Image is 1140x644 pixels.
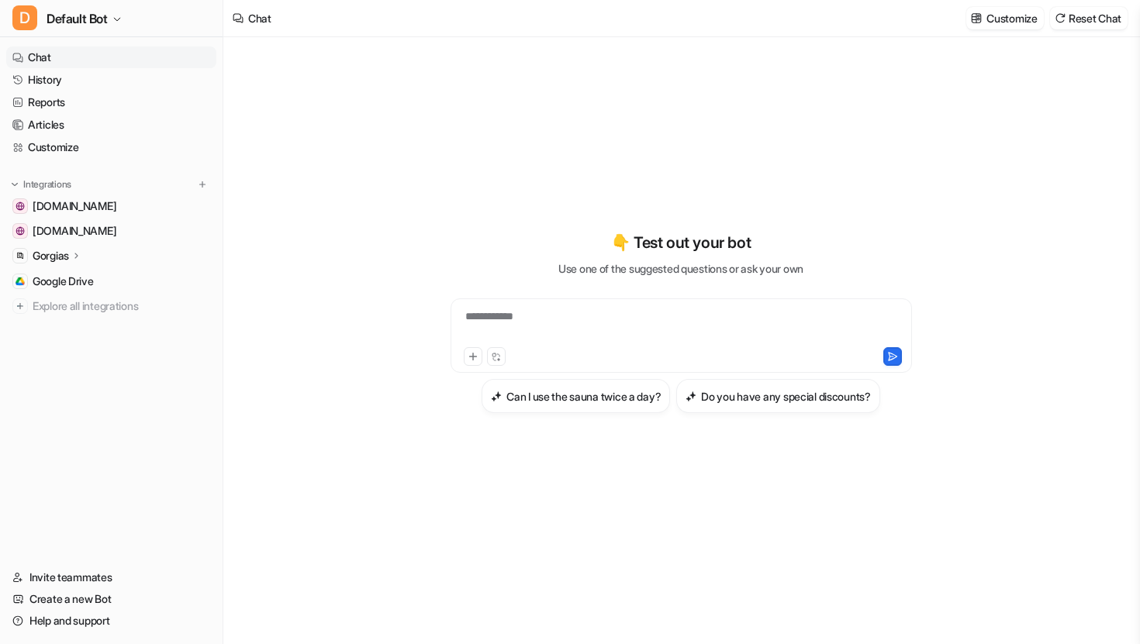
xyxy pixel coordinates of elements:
[558,260,803,277] p: Use one of the suggested questions or ask your own
[248,10,271,26] div: Chat
[33,294,210,319] span: Explore all integrations
[33,198,116,214] span: [DOMAIN_NAME]
[6,136,216,158] a: Customize
[971,12,982,24] img: customize
[6,295,216,317] a: Explore all integrations
[6,270,216,292] a: Google DriveGoogle Drive
[6,610,216,632] a: Help and support
[686,391,696,402] img: Do you have any special discounts?
[33,274,94,289] span: Google Drive
[482,379,670,413] button: Can I use the sauna twice a day?Can I use the sauna twice a day?
[6,567,216,588] a: Invite teammates
[6,220,216,242] a: sauna.space[DOMAIN_NAME]
[676,379,879,413] button: Do you have any special discounts?Do you have any special discounts?
[6,91,216,113] a: Reports
[16,226,25,236] img: sauna.space
[6,46,216,68] a: Chat
[33,248,69,263] p: Gorgias
[16,201,25,211] img: help.sauna.space
[12,5,37,30] span: D
[16,251,25,260] img: Gorgias
[6,114,216,136] a: Articles
[16,277,25,286] img: Google Drive
[6,588,216,610] a: Create a new Bot
[506,388,661,405] h3: Can I use the sauna twice a day?
[9,179,20,190] img: expand menu
[6,195,216,217] a: help.sauna.space[DOMAIN_NAME]
[6,69,216,91] a: History
[701,388,870,405] h3: Do you have any special discounts?
[966,7,1043,29] button: Customize
[47,8,108,29] span: Default Bot
[611,231,751,254] p: 👇 Test out your bot
[23,178,71,191] p: Integrations
[33,223,116,239] span: [DOMAIN_NAME]
[1055,12,1066,24] img: reset
[6,177,76,192] button: Integrations
[986,10,1037,26] p: Customize
[197,179,208,190] img: menu_add.svg
[12,298,28,314] img: explore all integrations
[1050,7,1128,29] button: Reset Chat
[491,391,502,402] img: Can I use the sauna twice a day?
